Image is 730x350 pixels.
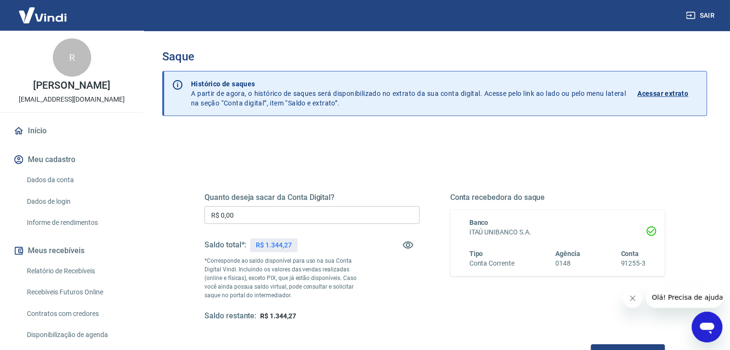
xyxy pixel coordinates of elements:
[621,258,646,268] h6: 91255-3
[12,240,132,261] button: Meus recebíveis
[646,287,722,308] iframe: Message from company
[621,250,639,257] span: Conta
[23,192,132,211] a: Dados de login
[637,89,688,98] p: Acessar extrato
[469,219,489,226] span: Banco
[555,250,580,257] span: Agência
[53,38,91,77] div: R
[469,227,646,237] h6: ITAÚ UNIBANCO S.A.
[260,312,296,320] span: R$ 1.344,27
[191,79,626,89] p: Histórico de saques
[555,258,580,268] h6: 0148
[6,7,81,14] span: Olá! Precisa de ajuda?
[33,81,110,91] p: [PERSON_NAME]
[19,94,125,105] p: [EMAIL_ADDRESS][DOMAIN_NAME]
[12,120,132,141] a: Início
[469,258,515,268] h6: Conta Corrente
[23,325,132,345] a: Disponibilização de agenda
[162,50,707,63] h3: Saque
[450,193,665,202] h5: Conta recebedora do saque
[23,261,132,281] a: Relatório de Recebíveis
[204,240,246,250] h5: Saldo total*:
[637,79,699,108] a: Acessar extrato
[204,257,366,300] p: *Corresponde ao saldo disponível para uso na sua Conta Digital Vindi. Incluindo os valores das ve...
[23,304,132,324] a: Contratos com credores
[23,282,132,302] a: Recebíveis Futuros Online
[23,213,132,233] a: Informe de rendimentos
[204,311,256,321] h5: Saldo restante:
[23,170,132,190] a: Dados da conta
[256,240,291,250] p: R$ 1.344,27
[684,7,718,24] button: Sair
[12,0,74,30] img: Vindi
[623,289,642,308] iframe: Close message
[692,312,722,342] iframe: Button to launch messaging window
[12,149,132,170] button: Meu cadastro
[469,250,483,257] span: Tipo
[204,193,419,202] h5: Quanto deseja sacar da Conta Digital?
[191,79,626,108] p: A partir de agora, o histórico de saques será disponibilizado no extrato da sua conta digital. Ac...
